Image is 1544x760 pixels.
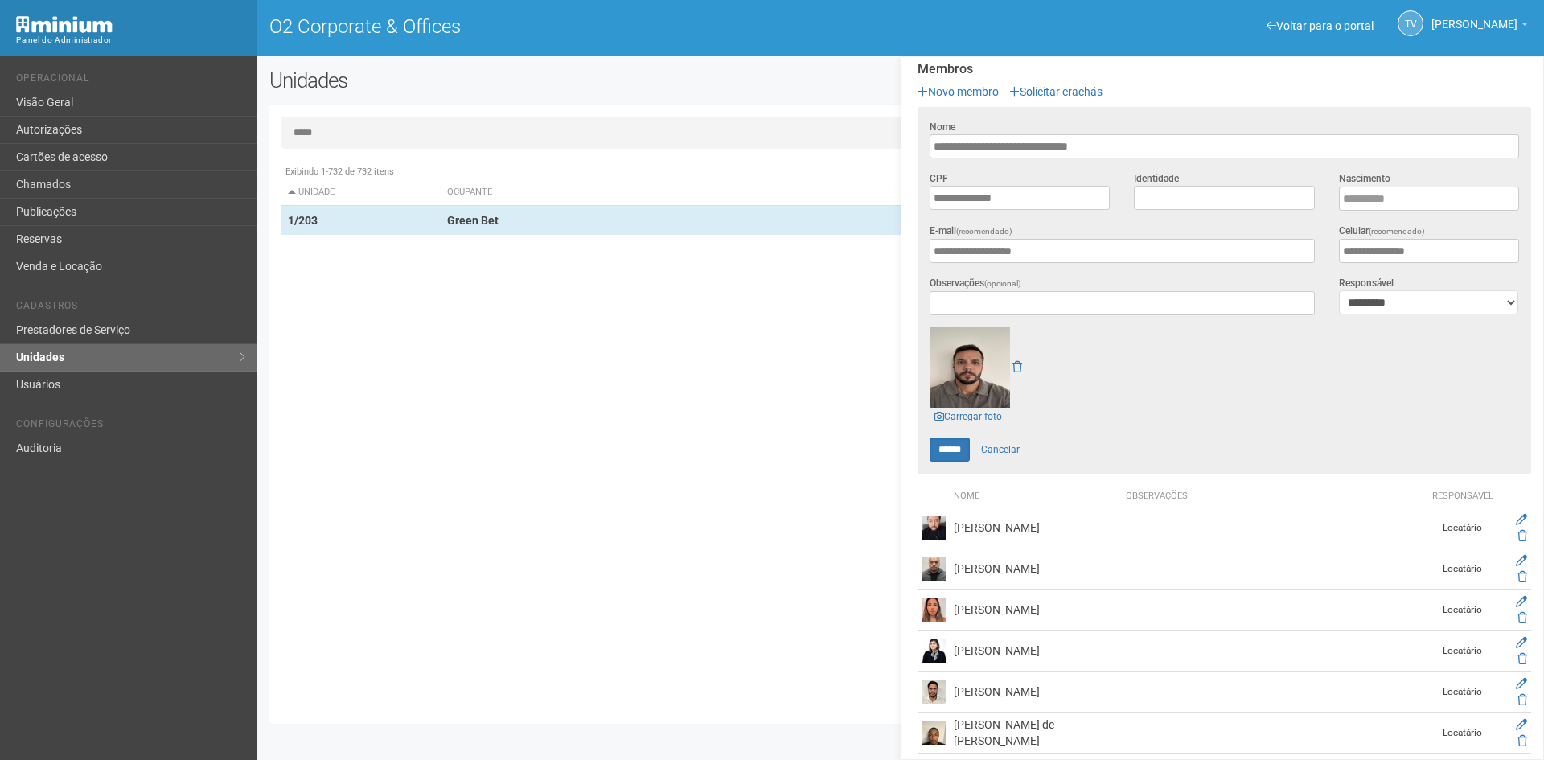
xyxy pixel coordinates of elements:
td: [PERSON_NAME] [950,590,1122,631]
img: user.png [922,557,946,581]
td: Locatário [1423,590,1503,631]
a: Cancelar [972,438,1029,462]
th: Ocupante: activate to sort column ascending [441,179,987,206]
a: Voltar para o portal [1267,19,1374,32]
a: Excluir membro [1517,693,1527,706]
span: (recomendado) [1369,227,1425,236]
a: Excluir membro [1517,734,1527,747]
img: user.png [930,327,1010,408]
td: [PERSON_NAME] [950,507,1122,548]
a: Editar membro [1516,513,1527,526]
span: (opcional) [984,279,1021,288]
th: Unidade: activate to sort column descending [281,179,441,206]
label: Celular [1339,224,1425,239]
h2: Unidades [269,68,782,92]
label: Responsável [1339,276,1394,290]
img: user.png [922,721,946,745]
img: Minium [16,16,113,33]
td: Locatário [1423,631,1503,672]
td: [PERSON_NAME] [950,631,1122,672]
img: user.png [922,680,946,704]
label: Nome [930,120,955,134]
a: Editar membro [1516,636,1527,649]
a: Excluir membro [1517,652,1527,665]
a: Editar membro [1516,718,1527,731]
a: Carregar foto [930,408,1007,425]
a: Excluir membro [1517,570,1527,583]
h1: O2 Corporate & Offices [269,16,889,37]
img: user.png [922,639,946,663]
th: Observações [1122,486,1423,507]
td: [PERSON_NAME] [950,548,1122,590]
div: Painel do Administrador [16,33,245,47]
strong: Green Bet [447,214,499,227]
img: user.png [922,598,946,622]
td: Locatário [1423,548,1503,590]
td: [PERSON_NAME] [950,672,1122,713]
li: Configurações [16,418,245,435]
a: TV [1398,10,1423,36]
label: Identidade [1134,171,1179,186]
span: (recomendado) [956,227,1012,236]
a: Editar membro [1516,677,1527,690]
label: Observações [930,276,1021,291]
td: Locatário [1423,713,1503,754]
td: [PERSON_NAME] de [PERSON_NAME] [950,713,1122,754]
th: Responsável [1423,486,1503,507]
a: [PERSON_NAME] [1431,20,1528,33]
div: Exibindo 1-732 de 732 itens [281,165,1520,179]
a: Excluir membro [1517,529,1527,542]
label: E-mail [930,224,1012,239]
li: Operacional [16,72,245,89]
a: Editar membro [1516,595,1527,608]
strong: Membros [918,62,1531,76]
span: Thayane Vasconcelos Torres [1431,2,1517,31]
label: Nascimento [1339,171,1390,186]
a: Novo membro [918,85,999,98]
td: Locatário [1423,672,1503,713]
a: Excluir membro [1517,611,1527,624]
li: Cadastros [16,300,245,317]
img: user.png [922,516,946,540]
td: Locatário [1423,507,1503,548]
strong: 1/203 [288,214,318,227]
th: Nome [950,486,1122,507]
a: Editar membro [1516,554,1527,567]
a: Remover [1012,360,1022,373]
label: CPF [930,171,948,186]
a: Solicitar crachás [1009,85,1103,98]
